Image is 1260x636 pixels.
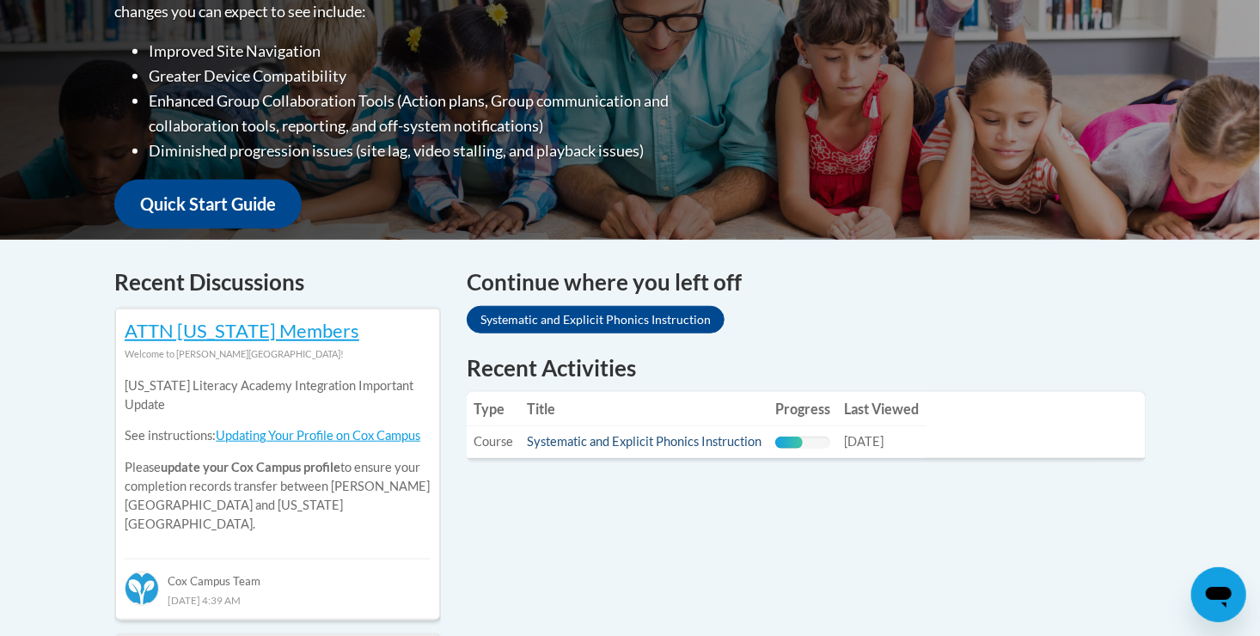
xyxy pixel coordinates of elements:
span: Course [474,434,513,449]
th: Last Viewed [837,392,926,426]
th: Progress [768,392,837,426]
h4: Continue where you left off [467,266,1146,299]
th: Title [520,392,768,426]
p: [US_STATE] Literacy Academy Integration Important Update [125,376,431,414]
div: Cox Campus Team [125,559,431,590]
p: See instructions: [125,426,431,445]
th: Type [467,392,520,426]
li: Diminished progression issues (site lag, video stalling, and playback issues) [149,138,737,163]
span: [DATE] [844,434,884,449]
a: Updating Your Profile on Cox Campus [216,428,420,443]
div: Welcome to [PERSON_NAME][GEOGRAPHIC_DATA]! [125,345,431,364]
iframe: Button to launch messaging window [1191,567,1246,622]
h4: Recent Discussions [114,266,441,299]
a: Systematic and Explicit Phonics Instruction [527,434,762,449]
img: Cox Campus Team [125,572,159,606]
li: Greater Device Compatibility [149,64,737,89]
h1: Recent Activities [467,352,1146,383]
li: Enhanced Group Collaboration Tools (Action plans, Group communication and collaboration tools, re... [149,89,737,138]
div: Progress, % [775,437,803,449]
b: update your Cox Campus profile [161,460,340,474]
div: Please to ensure your completion records transfer between [PERSON_NAME][GEOGRAPHIC_DATA] and [US_... [125,364,431,547]
li: Improved Site Navigation [149,39,737,64]
a: Quick Start Guide [114,180,302,229]
a: Systematic and Explicit Phonics Instruction [467,306,725,333]
a: ATTN [US_STATE] Members [125,319,359,342]
div: [DATE] 4:39 AM [125,590,431,609]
